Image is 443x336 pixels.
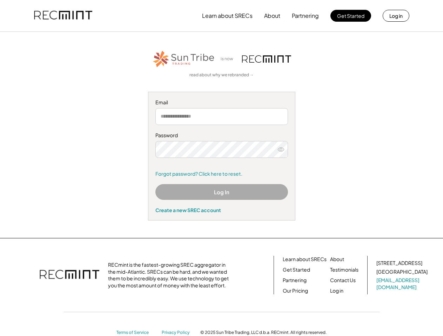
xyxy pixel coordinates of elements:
[283,266,310,273] a: Get Started
[116,330,155,336] a: Terms of Service
[264,9,280,23] button: About
[330,266,358,273] a: Testimonials
[162,330,193,336] a: Privacy Policy
[376,268,428,275] div: [GEOGRAPHIC_DATA]
[283,256,327,263] a: Learn about SRECs
[155,207,288,213] div: Create a new SREC account
[283,277,307,284] a: Partnering
[202,9,253,23] button: Learn about SRECs
[283,287,308,294] a: Our Pricing
[376,260,422,267] div: [STREET_ADDRESS]
[155,184,288,200] button: Log In
[330,10,371,22] button: Get Started
[330,277,356,284] a: Contact Us
[34,4,92,28] img: recmint-logotype%403x.png
[242,55,291,63] img: recmint-logotype%403x.png
[108,261,233,289] div: RECmint is the fastest-growing SREC aggregator in the mid-Atlantic. SRECs can be hard, and we wan...
[292,9,319,23] button: Partnering
[40,263,99,287] img: recmint-logotype%403x.png
[189,72,254,78] a: read about why we rebranded →
[330,256,344,263] a: About
[330,287,343,294] a: Log in
[155,170,288,177] a: Forgot password? Click here to reset.
[376,277,429,290] a: [EMAIL_ADDRESS][DOMAIN_NAME]
[383,10,409,22] button: Log in
[152,49,215,69] img: STT_Horizontal_Logo%2B-%2BColor.png
[219,56,239,62] div: is now
[155,99,288,106] div: Email
[200,330,327,335] div: © 2025 Sun Tribe Trading, LLC d.b.a. RECmint. All rights reserved.
[155,132,288,139] div: Password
